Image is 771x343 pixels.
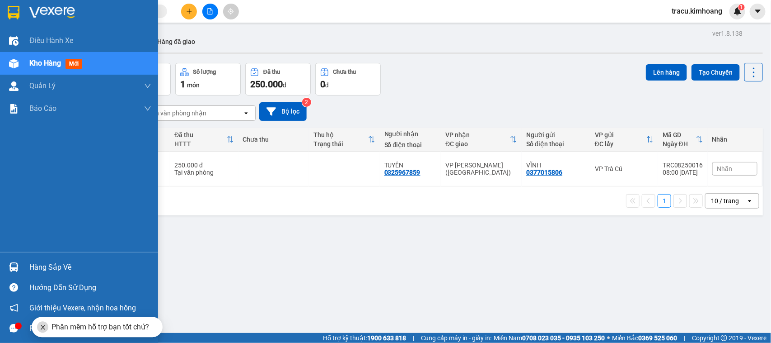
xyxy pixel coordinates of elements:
span: plus [186,8,192,14]
strong: 0708 023 035 - 0935 103 250 [522,334,605,342]
span: 0 [320,79,325,90]
div: 08:00 [DATE] [663,169,703,176]
th: Toggle SortBy [441,128,522,152]
span: | [413,333,414,343]
div: Số điện thoại [384,141,436,148]
img: solution-icon [9,104,19,114]
div: Ngày ĐH [663,140,696,148]
span: close [40,324,46,330]
div: Số lượng [193,69,216,75]
span: Phần mềm hỗ trợ bạn tốt chứ? [52,323,150,331]
th: Toggle SortBy [658,128,708,152]
span: 1 [740,4,743,10]
button: Số lượng1món [175,63,241,95]
span: notification [9,304,18,312]
sup: 1 [738,4,745,10]
button: Đã thu250.000đ [245,63,311,95]
div: 250.000 đ [174,162,234,169]
span: Điều hành xe [29,35,73,46]
span: Giới thiệu Vexere, nhận hoa hồng [29,302,136,314]
div: Đã thu [263,69,280,75]
img: warehouse-icon [9,59,19,68]
div: 10 / trang [711,196,739,205]
div: 0377015806 [526,169,562,176]
span: Báo cáo [29,103,56,114]
div: Hướng dẫn sử dụng [29,281,151,295]
span: file-add [207,8,213,14]
span: Hỗ trợ kỹ thuật: [323,333,406,343]
button: caret-down [750,4,766,19]
span: 1 [180,79,185,90]
span: message [9,324,18,333]
span: down [144,82,151,90]
span: mới [65,59,82,69]
span: món [187,81,200,89]
th: Toggle SortBy [590,128,658,152]
img: logo-vxr [8,6,19,19]
span: tracu.kimhoang [664,5,729,17]
img: warehouse-icon [9,262,19,272]
div: VP nhận [445,131,510,138]
span: 250.000 [250,79,283,90]
span: | [684,333,685,343]
button: aim [223,4,239,19]
svg: open [746,197,753,205]
div: VP gửi [595,131,646,138]
button: 1 [658,194,671,208]
svg: open [243,110,250,117]
div: VP Trà Cú [595,165,654,172]
div: VP [PERSON_NAME] ([GEOGRAPHIC_DATA]) [445,162,517,176]
sup: 2 [302,98,311,107]
div: TRC08250016 [663,162,703,169]
div: ĐC lấy [595,140,646,148]
span: down [144,105,151,112]
div: Trạng thái [313,140,368,148]
span: ⚪️ [607,336,610,340]
div: Tại văn phòng [174,169,234,176]
span: copyright [721,335,727,341]
img: warehouse-icon [9,36,19,46]
div: Mã GD [663,131,696,138]
div: Đã thu [174,131,227,138]
span: Cung cấp máy in - giấy in: [421,333,491,343]
img: warehouse-icon [9,81,19,91]
div: Số điện thoại [526,140,586,148]
button: Bộ lọc [259,102,307,121]
button: Lên hàng [646,64,687,81]
div: Người gửi [526,131,586,138]
span: aim [228,8,234,14]
button: plus [181,4,197,19]
span: đ [325,81,329,89]
strong: 1900 633 818 [367,334,406,342]
div: Người nhận [384,130,436,138]
div: Nhãn [712,136,757,143]
span: Quản Lý [29,80,56,91]
span: Kho hàng [29,59,61,67]
div: Chưa thu [333,69,356,75]
span: Nhãn [717,165,733,172]
span: caret-down [754,7,762,15]
div: TUYỀN [384,162,436,169]
div: Thu hộ [313,131,368,138]
span: question-circle [9,283,18,292]
th: Toggle SortBy [170,128,238,152]
span: đ [283,81,286,89]
button: Tạo Chuyến [692,64,740,81]
button: Hàng đã giao [150,31,202,52]
button: Chưa thu0đ [315,63,381,95]
div: Phản hồi [29,322,151,335]
img: icon-new-feature [734,7,742,15]
div: HTTT [174,140,227,148]
span: Miền Bắc [612,333,677,343]
strong: 0369 525 060 [638,334,677,342]
div: 0325967859 [384,169,421,176]
span: Miền Nam [494,333,605,343]
div: VĨNH [526,162,586,169]
div: Chưa thu [243,136,305,143]
div: Chọn văn phòng nhận [144,109,206,118]
div: Hàng sắp về [29,261,151,274]
div: ver 1.8.138 [712,29,743,38]
th: Toggle SortBy [309,128,380,152]
div: ĐC giao [445,140,510,148]
button: file-add [202,4,218,19]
